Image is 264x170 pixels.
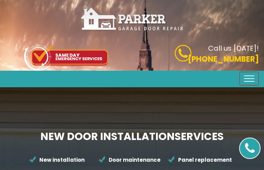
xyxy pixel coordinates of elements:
li: Panel replacement [168,153,237,167]
img: parker.png [80,7,184,31]
img: icon-top.png [24,44,108,71]
p: [PHONE_NUMBER] [137,53,259,65]
li: Door maintenance [98,153,168,167]
a: Call us [DATE]! [PHONE_NUMBER] [137,45,259,65]
li: New installation [29,153,98,167]
b: Call us [DATE]! [208,43,259,53]
b: NEW DOOR INSTALLATION SERVICES [40,129,224,144]
button: Toggle navigation [239,72,259,86]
